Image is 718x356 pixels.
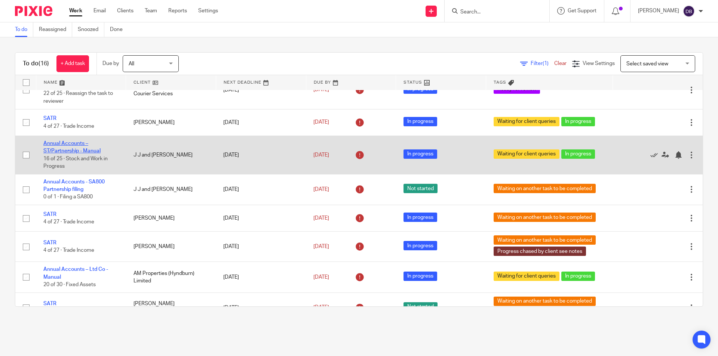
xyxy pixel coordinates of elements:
span: 4 of 27 · Trade Income [43,248,94,253]
td: [DATE] [216,232,306,262]
span: 0 of 1 · Filing a SA800 [43,195,93,200]
span: Get Support [568,8,596,13]
span: Waiting for client queries [494,149,559,159]
td: J J and [PERSON_NAME] [126,174,216,205]
a: Annual Accounts – Ltd Co - Manual [43,267,108,279]
span: Waiting on another task to be completed [494,297,596,306]
a: Team [145,7,157,15]
span: In progress [404,241,437,250]
span: [DATE] [313,187,329,192]
h1: To do [23,60,49,68]
a: Email [93,7,106,15]
span: [DATE] [313,216,329,221]
span: In progress [404,213,437,222]
td: [PERSON_NAME][GEOGRAPHIC_DATA] [126,292,216,323]
img: svg%3E [683,5,695,17]
span: Waiting on another task to be completed [494,235,596,245]
span: In progress [404,117,437,126]
span: In progress [561,272,595,281]
td: [DATE] [216,174,306,205]
a: Snoozed [78,22,104,37]
span: All [129,61,134,66]
span: Filter [531,61,554,66]
a: Reports [168,7,187,15]
a: Reassigned [39,22,72,37]
span: Tags [494,80,506,84]
span: 16 of 25 · Stock and Work in Progress [43,156,108,169]
span: [DATE] [313,275,329,280]
td: [PERSON_NAME] [126,205,216,232]
td: [DATE] [216,136,306,174]
span: [DATE] [313,120,329,125]
span: 22 of 25 · Reassign the task to reviewer [43,91,113,104]
span: Not started [404,302,438,312]
img: Pixie [15,6,52,16]
p: [PERSON_NAME] [638,7,679,15]
span: (16) [39,61,49,66]
span: Waiting on another task to be completed [494,213,596,222]
a: SATR [43,212,56,217]
span: In progress [561,149,595,159]
a: To do [15,22,33,37]
span: Not started [404,184,438,193]
td: AM Properties (Hyndburn) Limited [126,262,216,292]
span: Progress chased by client see notes [494,247,586,256]
span: Waiting on another task to be completed [494,184,596,193]
span: [DATE] [313,305,329,310]
span: (1) [543,61,549,66]
span: In progress [404,272,437,281]
a: Annual Accounts – ST/Partnership - Manual [43,141,101,154]
a: Clients [117,7,134,15]
a: Settings [198,7,218,15]
span: In progress [404,149,437,159]
a: SATR [43,301,56,306]
a: Mark as done [650,151,662,159]
a: Work [69,7,82,15]
td: J J and [PERSON_NAME] [126,136,216,174]
span: 20 of 30 · Fixed Assets [43,282,96,287]
span: [DATE] [313,87,329,93]
span: In progress [561,117,595,126]
input: Search [460,9,527,16]
td: [DATE] [216,109,306,136]
span: Select saved view [626,61,668,66]
td: [DATE] [216,262,306,292]
span: 4 of 27 · Trade Income [43,219,94,225]
td: [DATE] [216,292,306,323]
a: Annual Accounts - SA800 Partnership filing [43,179,105,192]
a: SATR [43,116,56,121]
span: 4 of 27 · Trade Income [43,124,94,129]
span: Waiting for client queries [494,117,559,126]
span: [DATE] [313,244,329,249]
td: [PERSON_NAME] [126,232,216,262]
span: View Settings [583,61,615,66]
td: [DATE] [216,205,306,232]
span: [DATE] [313,152,329,158]
a: + Add task [56,55,89,72]
a: Clear [554,61,567,66]
a: Done [110,22,128,37]
a: SATR [43,240,56,245]
td: [PERSON_NAME] [126,109,216,136]
span: Waiting for client queries [494,272,559,281]
p: Due by [102,60,119,67]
